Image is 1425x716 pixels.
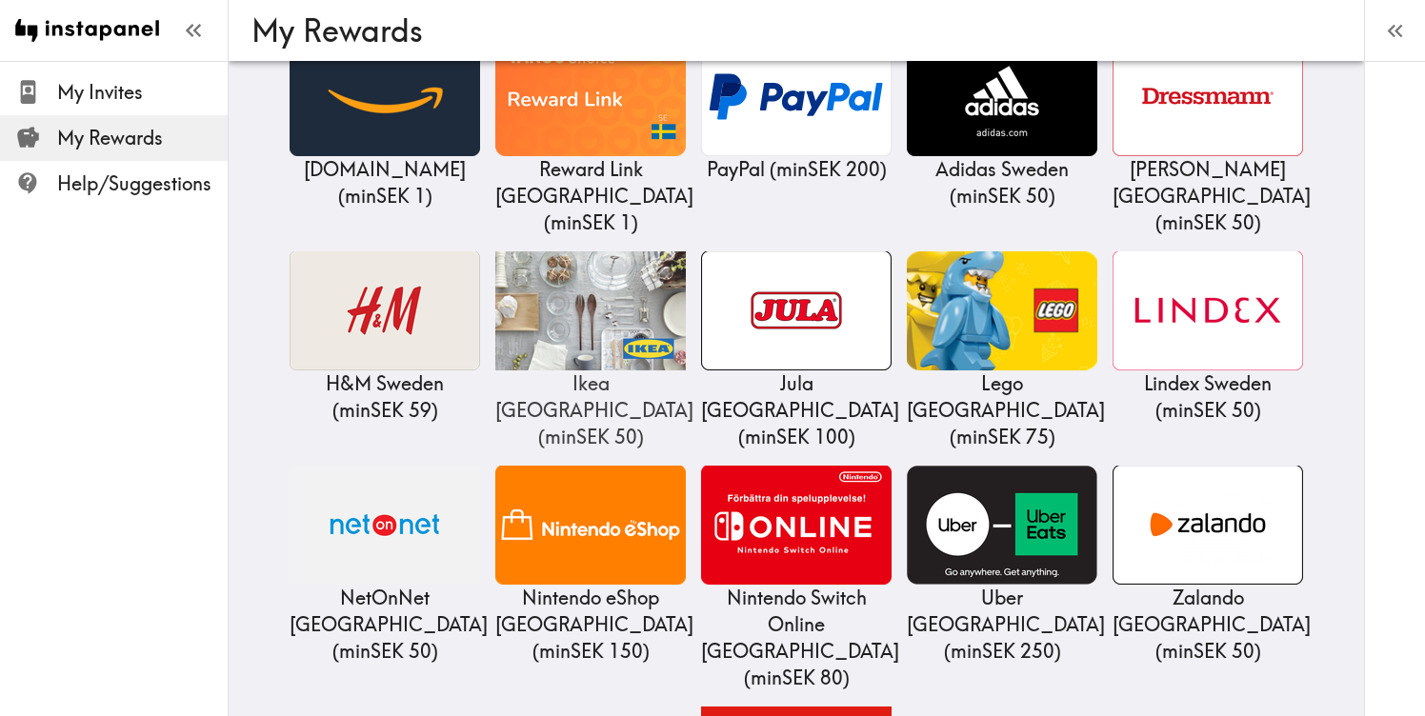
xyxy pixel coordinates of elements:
p: Uber [GEOGRAPHIC_DATA] ( min SEK 250 ) [907,585,1097,665]
img: H&M Sweden [290,251,480,370]
img: Ikea Sweden [495,251,686,370]
span: Help/Suggestions [57,170,228,197]
a: PayPalPayPal (minSEK 200) [701,37,892,183]
img: PayPal [701,37,892,156]
span: My Invites [57,79,228,106]
a: Lindex SwedenLindex Sweden (minSEK 50) [1113,251,1303,424]
a: Lego SwedenLego [GEOGRAPHIC_DATA] (minSEK 75) [907,251,1097,450]
p: Reward Link [GEOGRAPHIC_DATA] ( min SEK 1 ) [495,156,686,236]
a: Nintendo eShop SwedenNintendo eShop [GEOGRAPHIC_DATA] (minSEK 150) [495,466,686,665]
a: Zalando SwedenZalando [GEOGRAPHIC_DATA] (minSEK 50) [1113,466,1303,665]
a: Amazon.se[DOMAIN_NAME] (minSEK 1) [290,37,480,209]
img: Adidas Sweden [907,37,1097,156]
img: Lindex Sweden [1113,251,1303,370]
a: H&M Sweden H&M Sweden (minSEK 59) [290,251,480,424]
img: Nintendo eShop Sweden [495,466,686,585]
img: Reward Link Sweden [495,37,686,156]
p: Lego [GEOGRAPHIC_DATA] ( min SEK 75 ) [907,370,1097,450]
p: Nintendo eShop [GEOGRAPHIC_DATA] ( min SEK 150 ) [495,585,686,665]
p: PayPal ( min SEK 200 ) [701,156,892,183]
a: NetOnNet SwedenNetOnNet [GEOGRAPHIC_DATA] (minSEK 50) [290,466,480,665]
img: Dressman Sweden [1113,37,1303,156]
img: Jula Sweden [701,251,892,370]
p: [DOMAIN_NAME] ( min SEK 1 ) [290,156,480,209]
p: [PERSON_NAME] [GEOGRAPHIC_DATA] ( min SEK 50 ) [1113,156,1303,236]
img: Nintendo Switch Online Sweden [701,466,892,585]
p: Nintendo Switch Online [GEOGRAPHIC_DATA] ( min SEK 80 ) [701,585,892,691]
img: NetOnNet Sweden [290,466,480,585]
a: Uber SwedenUber [GEOGRAPHIC_DATA] (minSEK 250) [907,466,1097,665]
a: Adidas SwedenAdidas Sweden (minSEK 50) [907,37,1097,209]
a: Nintendo Switch Online SwedenNintendo Switch Online [GEOGRAPHIC_DATA] (minSEK 80) [701,466,892,691]
p: H&M Sweden ( min SEK 59 ) [290,370,480,424]
a: Jula SwedenJula [GEOGRAPHIC_DATA] (minSEK 100) [701,251,892,450]
p: Adidas Sweden ( min SEK 50 ) [907,156,1097,209]
p: Zalando [GEOGRAPHIC_DATA] ( min SEK 50 ) [1113,585,1303,665]
a: Dressman Sweden[PERSON_NAME] [GEOGRAPHIC_DATA] (minSEK 50) [1113,37,1303,236]
a: Reward Link SwedenReward Link [GEOGRAPHIC_DATA] (minSEK 1) [495,37,686,236]
p: Jula [GEOGRAPHIC_DATA] ( min SEK 100 ) [701,370,892,450]
a: Ikea SwedenIkea [GEOGRAPHIC_DATA] (minSEK 50) [495,251,686,450]
span: My Rewards [57,125,228,151]
img: Zalando Sweden [1113,466,1303,585]
p: Lindex Sweden ( min SEK 50 ) [1113,370,1303,424]
img: Uber Sweden [907,466,1097,585]
h3: My Rewards [251,12,1326,49]
img: Amazon.se [290,37,480,156]
p: Ikea [GEOGRAPHIC_DATA] ( min SEK 50 ) [495,370,686,450]
img: Lego Sweden [907,251,1097,370]
p: NetOnNet [GEOGRAPHIC_DATA] ( min SEK 50 ) [290,585,480,665]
